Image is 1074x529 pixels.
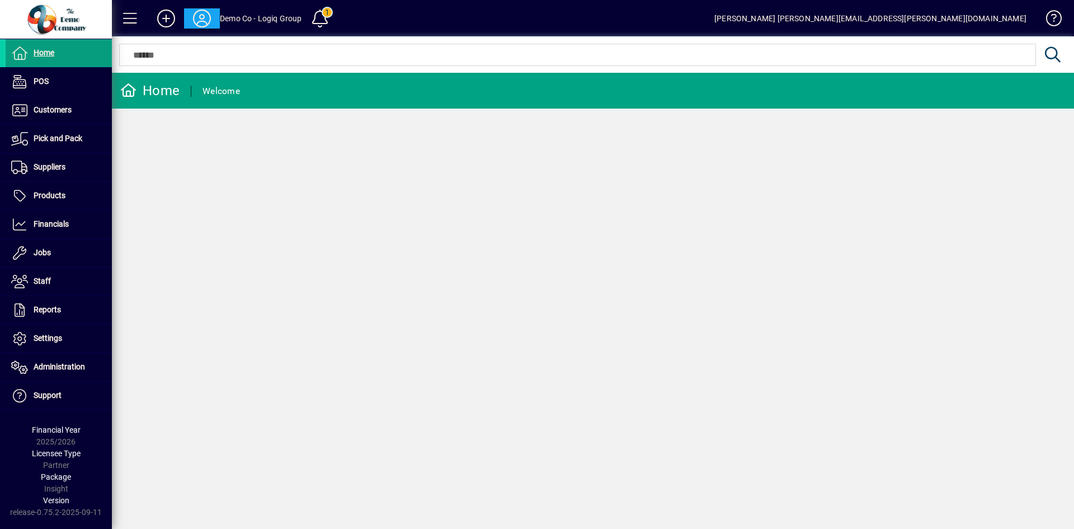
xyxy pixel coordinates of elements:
[34,362,85,371] span: Administration
[148,8,184,29] button: Add
[184,8,220,29] button: Profile
[34,191,65,200] span: Products
[34,134,82,143] span: Pick and Pack
[1038,2,1060,39] a: Knowledge Base
[6,296,112,324] a: Reports
[6,96,112,124] a: Customers
[120,82,180,100] div: Home
[34,219,69,228] span: Financials
[6,153,112,181] a: Suppliers
[34,248,51,257] span: Jobs
[34,391,62,400] span: Support
[43,496,69,505] span: Version
[6,239,112,267] a: Jobs
[41,472,71,481] span: Package
[34,277,51,285] span: Staff
[6,68,112,96] a: POS
[6,325,112,353] a: Settings
[34,48,54,57] span: Home
[34,77,49,86] span: POS
[6,382,112,410] a: Support
[34,105,72,114] span: Customers
[6,125,112,153] a: Pick and Pack
[6,268,112,296] a: Staff
[6,210,112,238] a: Financials
[34,305,61,314] span: Reports
[6,182,112,210] a: Products
[32,449,81,458] span: Licensee Type
[34,334,62,343] span: Settings
[220,10,302,27] div: Demo Co - Logiq Group
[34,162,65,171] span: Suppliers
[6,353,112,381] a: Administration
[32,425,81,434] span: Financial Year
[714,10,1026,27] div: [PERSON_NAME] [PERSON_NAME][EMAIL_ADDRESS][PERSON_NAME][DOMAIN_NAME]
